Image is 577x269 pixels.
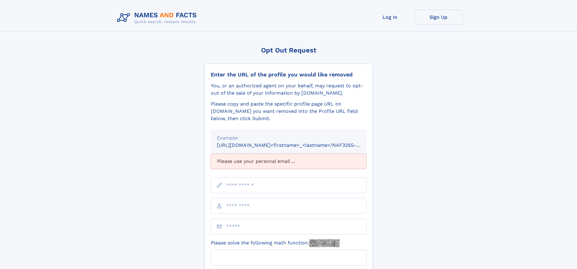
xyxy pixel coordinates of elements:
div: Example: [217,134,360,142]
div: Opt Out Request [204,46,373,54]
div: Please use your personal email ... [211,154,366,169]
div: You, or an authorized agent on your behalf, may request to opt-out of the sale of your informatio... [211,82,366,97]
div: Please copy and paste the specific profile page URL on [DOMAIN_NAME] you want removed into the Pr... [211,100,366,122]
a: Log In [366,10,414,25]
img: Logo Names and Facts [114,10,202,26]
label: Please solve the following math function: [211,239,340,247]
div: Enter the URL of the profile you would like removed [211,71,366,78]
small: [URL][DOMAIN_NAME]<firstname>_<lastname>/NAF325G-xxxxxxxx [217,142,378,148]
a: Sign Up [414,10,463,25]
